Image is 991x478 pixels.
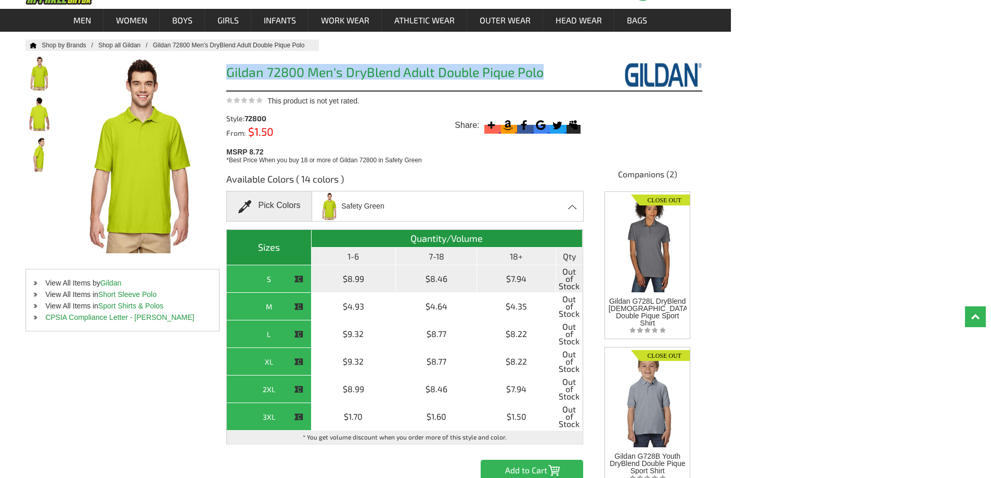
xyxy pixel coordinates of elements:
th: Quantity/Volume [312,230,583,248]
td: * You get volume discount when you order more of this style and color. [227,431,583,444]
span: Out of Stock [559,323,580,345]
td: $8.99 [312,265,396,293]
th: 1-6 [312,248,396,265]
span: Out of Stock [559,378,580,400]
img: Gildan [624,61,702,88]
svg: More [484,118,498,132]
a: Closeout Gildan G728B Youth DryBlend Double Pique Sport Shirt [609,347,687,475]
span: Safety Green [341,197,384,215]
img: Closeout [631,192,690,205]
td: $7.94 [477,265,556,293]
a: Closeout Gildan G728L DryBlend [DEMOGRAPHIC_DATA] Double Pique Sport Shirt [609,192,687,327]
div: 3XL [229,410,308,423]
a: Top [965,306,986,327]
td: $4.35 [477,293,556,320]
span: *Best Price When you buy 18 or more of Gildan 72800 in Safety Green [226,157,422,164]
img: This item is CLOSEOUT! [294,385,303,394]
li: View All Items by [26,277,219,289]
a: Men [61,9,103,32]
img: listing_empty_star.svg [629,327,666,333]
img: Safety Green [318,192,340,220]
a: Girls [205,9,251,32]
td: $9.32 [312,320,396,348]
span: Out of Stock [559,295,580,317]
td: $8.46 [396,265,477,293]
h1: Gildan 72800 Men's DryBlend Adult Double Pique Polo [226,66,583,82]
li: View All Items in [26,300,219,312]
img: This item is CLOSEOUT! [294,357,303,367]
h4: Companions (2) [593,169,702,185]
td: $8.99 [312,376,396,403]
h3: Available Colors ( 14 colors ) [226,173,583,191]
svg: Facebook [517,118,531,132]
a: Shop by Brands [42,42,98,49]
a: Shop all Gildan [98,42,153,49]
svg: Google Bookmark [534,118,548,132]
a: Work Wear [309,9,381,32]
img: This item is CLOSEOUT! [294,275,303,284]
span: Gildan G728B Youth DryBlend Double Pique Sport Shirt [610,452,686,475]
td: $4.93 [312,293,396,320]
img: Gildan 72800 Men's DryBlend Adult Double Pique Polo [25,137,53,172]
svg: Twitter [550,118,564,132]
img: Gildan 72800 Men's DryBlend Adult Double Pique Polo [25,56,53,91]
a: Athletic Wear [382,9,467,32]
div: 2XL [229,383,308,396]
td: $7.94 [477,376,556,403]
svg: Amazon [501,118,515,132]
td: $8.22 [477,348,556,376]
img: Closeout [631,347,690,361]
img: This item is CLOSEOUT! [294,412,303,422]
span: Share: [455,120,479,131]
a: Outer Wear [468,9,543,32]
span: Out of Stock [559,351,580,372]
a: Women [104,9,159,32]
span: This product is not yet rated. [267,97,359,105]
td: $1.70 [312,403,396,431]
div: MSRP 8.72 [226,145,587,165]
a: Infants [252,9,308,32]
span: Gildan G728L DryBlend [DEMOGRAPHIC_DATA] Double Pique Sport Shirt [609,297,690,327]
td: $8.77 [396,320,477,348]
a: CPSIA Compliance Letter - [PERSON_NAME] [45,313,194,321]
svg: Myspace [567,118,581,132]
li: View All Items in [26,289,219,300]
th: Qty [556,248,583,265]
img: This item is CLOSEOUT! [294,302,303,312]
a: Home [25,42,37,48]
td: $8.46 [396,376,477,403]
a: Gildan 72800 Men's DryBlend Adult Double Pique Polo [153,42,315,49]
a: Bags [615,9,659,32]
a: Head Wear [544,9,614,32]
img: Gildan 72800 Men's DryBlend Adult Double Pique Polo [25,97,53,131]
td: $9.32 [312,348,396,376]
a: Boys [160,9,204,32]
td: $4.64 [396,293,477,320]
span: Out of Stock [559,406,580,428]
td: $8.77 [396,348,477,376]
td: $8.22 [477,320,556,348]
th: 7-18 [396,248,477,265]
span: Out of Stock [559,268,580,290]
td: $1.50 [477,403,556,431]
th: 18+ [477,248,556,265]
img: This item is CLOSEOUT! [294,330,303,339]
td: $1.60 [396,403,477,431]
div: XL [229,355,308,368]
